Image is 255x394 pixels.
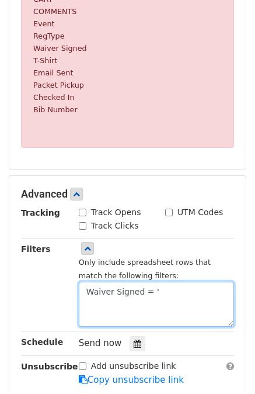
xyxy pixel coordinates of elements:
[21,362,78,371] strong: Unsubscribe
[33,44,87,53] small: Waiver Signed
[197,338,255,394] iframe: Chat Widget
[33,19,55,28] small: Event
[91,206,141,219] label: Track Opens
[33,105,78,114] small: Bib Number
[79,375,184,385] a: Copy unsubscribe link
[91,360,176,372] label: Add unsubscribe link
[21,244,51,254] strong: Filters
[33,32,65,40] small: RegType
[33,7,76,16] small: COMMENTS
[91,220,139,232] label: Track Clicks
[177,206,223,219] label: UTM Codes
[21,188,234,201] h5: Advanced
[33,56,57,65] small: T-Shirt
[33,68,73,77] small: Email Sent
[21,208,60,217] strong: Tracking
[33,93,75,102] small: Checked In
[79,258,211,280] small: Only include spreadsheet rows that match the following filters:
[79,338,122,348] span: Send now
[33,81,84,89] small: Packet Pickup
[21,337,63,347] strong: Schedule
